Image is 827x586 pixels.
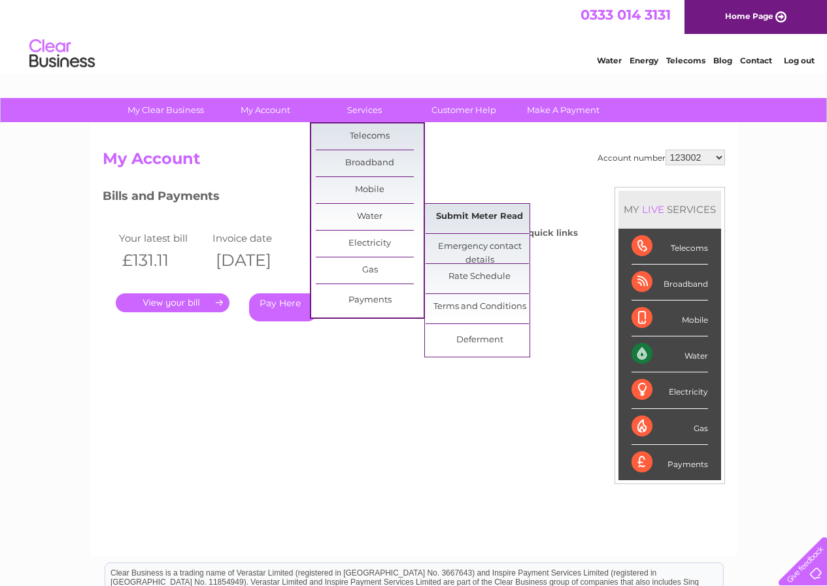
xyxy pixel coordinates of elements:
div: Broadband [632,265,708,301]
div: Account number [598,150,725,165]
a: Contact [740,56,772,65]
a: Electricity [316,231,424,257]
a: . [116,293,229,312]
a: Mobile [316,177,424,203]
div: Telecoms [632,229,708,265]
td: Your latest bill [116,229,210,247]
a: Pay Here [249,293,318,321]
div: Mobile [632,301,708,336]
a: Water [316,204,424,230]
div: Water [632,336,708,372]
div: Electricity [632,372,708,408]
a: Terms and Conditions [426,294,533,320]
a: My Account [211,98,319,122]
a: Telecoms [316,123,424,150]
div: LIVE [639,203,667,216]
a: Services [311,98,418,122]
a: Gas [316,257,424,284]
a: Energy [630,56,658,65]
a: Submit Meter Read [426,204,533,230]
a: Customer Help [410,98,518,122]
a: Emergency contact details [426,234,533,260]
a: Rate Schedule [426,264,533,290]
a: Water [597,56,622,65]
a: Deferment [426,327,533,353]
td: Invoice date [209,229,303,247]
a: Blog [713,56,732,65]
a: Log out [784,56,815,65]
div: Gas [632,409,708,445]
a: Payments [316,287,424,314]
a: Telecoms [666,56,705,65]
div: Clear Business is a trading name of Verastar Limited (registered in [GEOGRAPHIC_DATA] No. 3667643... [105,7,723,63]
img: logo.png [29,34,95,74]
h2: My Account [103,150,725,174]
div: MY SERVICES [618,191,721,228]
th: [DATE] [209,247,303,274]
h3: Bills and Payments [103,187,578,210]
a: 0333 014 3131 [581,7,671,23]
a: My Clear Business [112,98,220,122]
th: £131.11 [116,247,210,274]
a: Make A Payment [509,98,617,122]
div: Payments [632,445,708,480]
a: Broadband [316,150,424,176]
